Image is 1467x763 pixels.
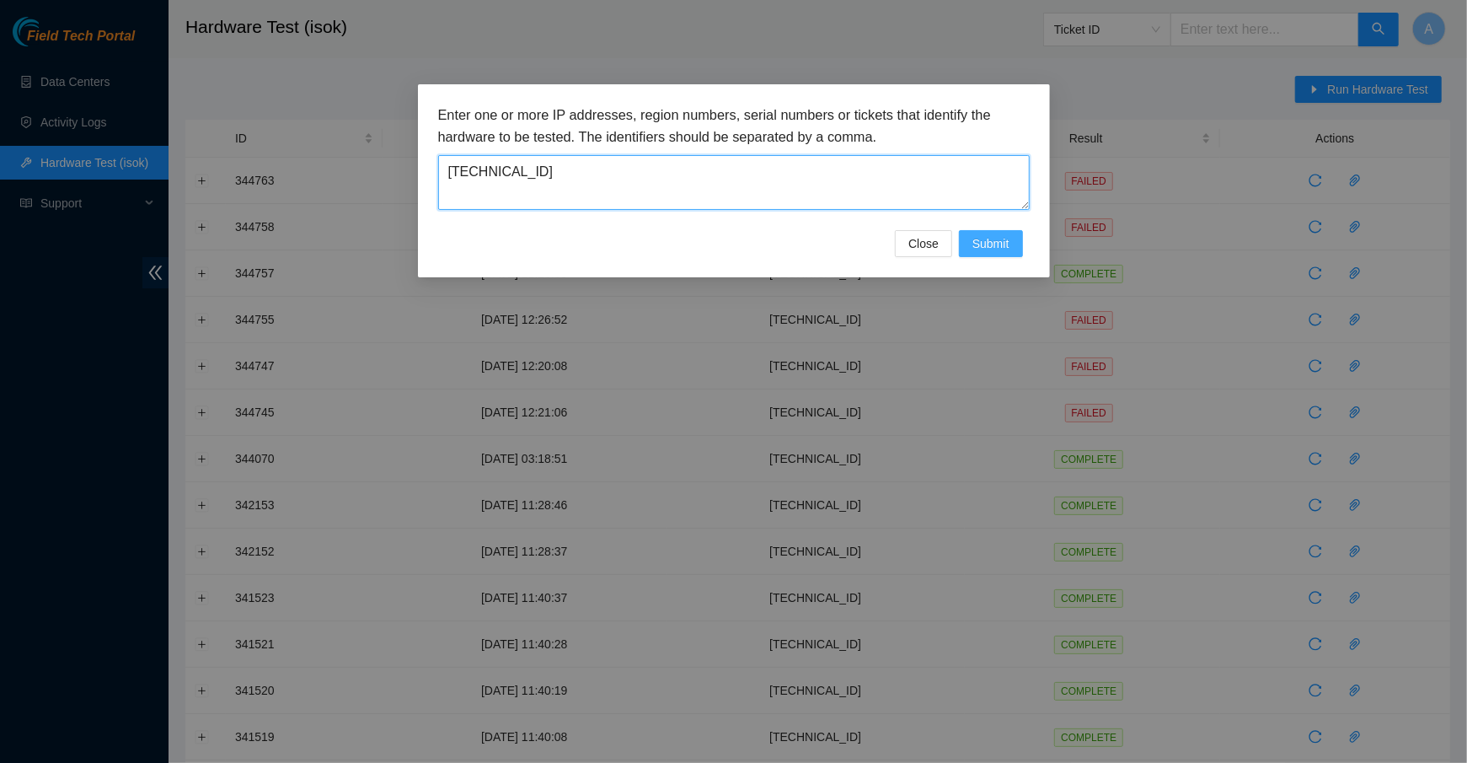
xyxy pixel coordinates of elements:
button: Close [895,230,952,257]
span: Submit [972,234,1009,253]
span: Close [908,234,939,253]
textarea: [TECHNICAL_ID] [438,155,1030,210]
h3: Enter one or more IP addresses, region numbers, serial numbers or tickets that identify the hardw... [438,105,1030,148]
button: Submit [959,230,1023,257]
